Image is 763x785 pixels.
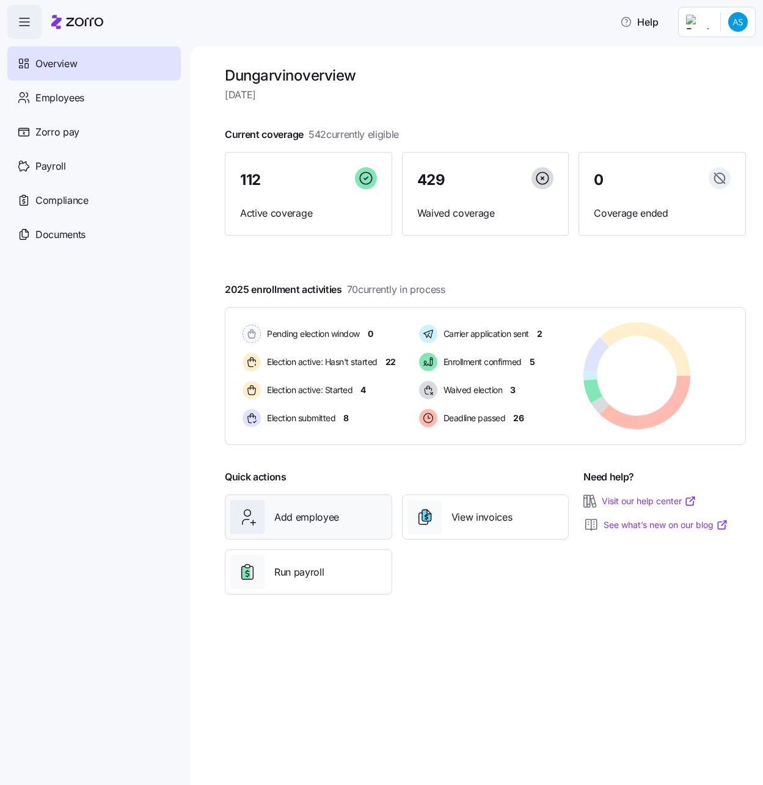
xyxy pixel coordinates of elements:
[263,328,360,340] span: Pending election window
[537,328,542,340] span: 2
[7,217,181,251] a: Documents
[35,90,84,106] span: Employees
[583,469,634,485] span: Need help?
[35,159,66,174] span: Payroll
[440,356,522,368] span: Enrollment confirmed
[594,206,731,221] span: Coverage ended
[263,384,352,396] span: Election active: Started
[225,87,746,103] span: [DATE]
[440,384,503,396] span: Waived election
[510,384,516,396] span: 3
[225,127,399,142] span: Current coverage
[604,519,728,531] a: See what’s new on our blog
[417,206,554,221] span: Waived coverage
[7,46,181,81] a: Overview
[308,127,399,142] span: 542 currently eligible
[686,15,710,29] img: Employer logo
[728,12,748,32] img: 6868d2b515736b2f1331ef8d07e4bd0e
[240,206,377,221] span: Active coverage
[451,510,513,525] span: View invoices
[347,282,445,297] span: 70 currently in process
[530,356,535,368] span: 5
[440,412,506,424] span: Deadline passed
[274,565,324,580] span: Run payroll
[7,183,181,217] a: Compliance
[35,56,77,71] span: Overview
[368,328,373,340] span: 0
[263,356,378,368] span: Election active: Hasn't started
[7,81,181,115] a: Employees
[225,469,287,485] span: Quick actions
[385,356,396,368] span: 22
[35,193,89,208] span: Compliance
[263,412,335,424] span: Election submitted
[602,495,696,507] a: Visit our help center
[440,328,529,340] span: Carrier application sent
[7,149,181,183] a: Payroll
[240,173,261,187] span: 112
[594,173,604,187] span: 0
[360,384,366,396] span: 4
[417,173,445,187] span: 429
[620,15,659,29] span: Help
[225,66,746,85] h1: Dungarvin overview
[610,10,668,34] button: Help
[7,115,181,149] a: Zorro pay
[274,510,339,525] span: Add employee
[35,227,86,242] span: Documents
[513,412,524,424] span: 26
[225,282,445,297] span: 2025 enrollment activities
[35,125,79,140] span: Zorro pay
[343,412,349,424] span: 8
